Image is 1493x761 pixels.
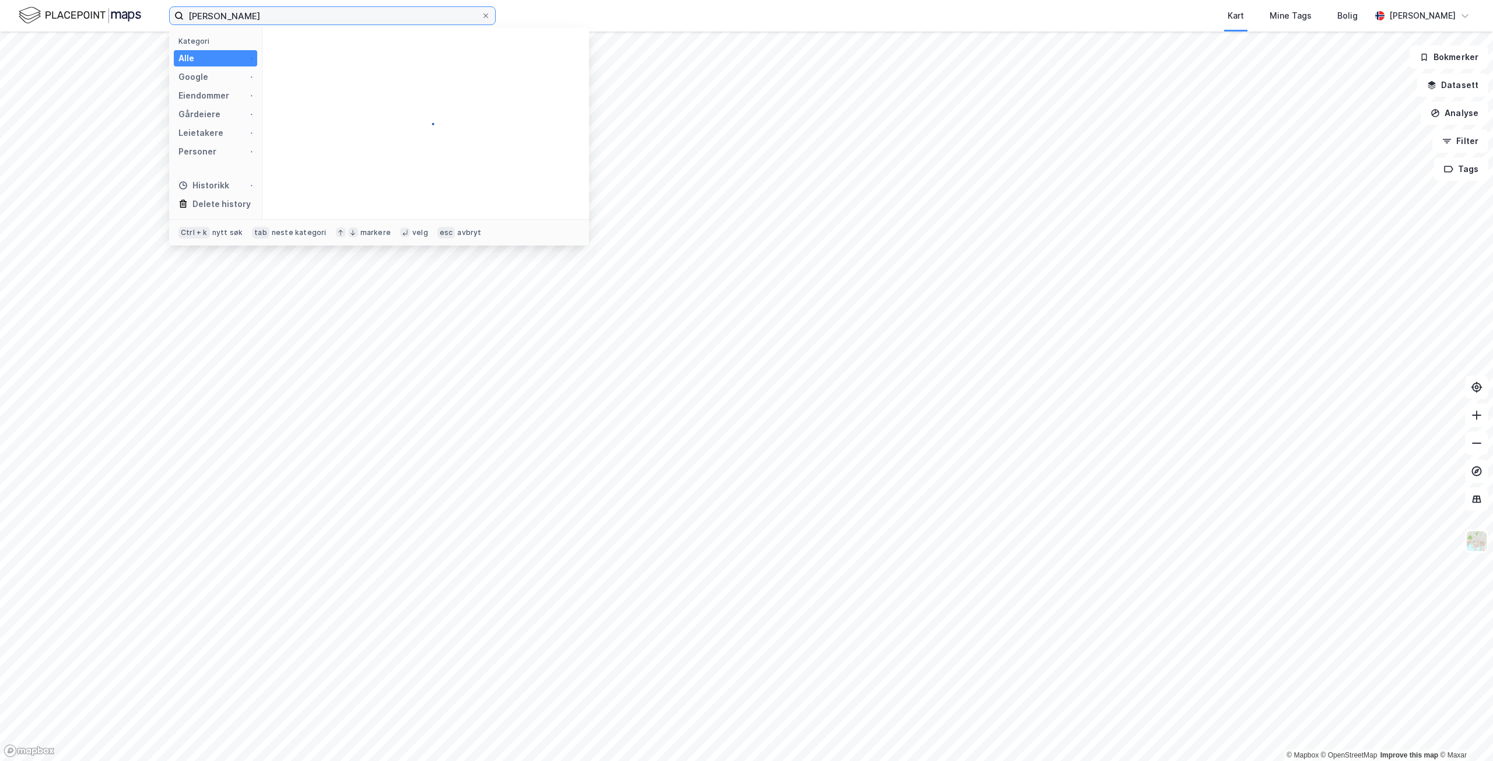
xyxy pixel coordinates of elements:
[437,227,455,239] div: esc
[1337,9,1358,23] div: Bolig
[243,147,253,156] img: spinner.a6d8c91a73a9ac5275cf975e30b51cfb.svg
[360,228,391,237] div: markere
[1432,129,1488,153] button: Filter
[1389,9,1456,23] div: [PERSON_NAME]
[1380,751,1438,759] a: Improve this map
[178,51,194,65] div: Alle
[1466,530,1488,552] img: Z
[178,89,229,103] div: Eiendommer
[272,228,327,237] div: neste kategori
[243,72,253,82] img: spinner.a6d8c91a73a9ac5275cf975e30b51cfb.svg
[1287,751,1319,759] a: Mapbox
[1410,45,1488,69] button: Bokmerker
[1417,73,1488,97] button: Datasett
[243,181,253,190] img: spinner.a6d8c91a73a9ac5275cf975e30b51cfb.svg
[19,5,141,26] img: logo.f888ab2527a4732fd821a326f86c7f29.svg
[243,110,253,119] img: spinner.a6d8c91a73a9ac5275cf975e30b51cfb.svg
[1228,9,1244,23] div: Kart
[1321,751,1378,759] a: OpenStreetMap
[243,91,253,100] img: spinner.a6d8c91a73a9ac5275cf975e30b51cfb.svg
[178,107,220,121] div: Gårdeiere
[1434,157,1488,181] button: Tags
[212,228,243,237] div: nytt søk
[1435,705,1493,761] div: Kontrollprogram for chat
[184,7,481,24] input: Søk på adresse, matrikkel, gårdeiere, leietakere eller personer
[178,178,229,192] div: Historikk
[192,197,251,211] div: Delete history
[178,145,216,159] div: Personer
[178,70,208,84] div: Google
[412,228,428,237] div: velg
[252,227,269,239] div: tab
[416,114,435,133] img: spinner.a6d8c91a73a9ac5275cf975e30b51cfb.svg
[243,54,253,63] img: spinner.a6d8c91a73a9ac5275cf975e30b51cfb.svg
[457,228,481,237] div: avbryt
[1435,705,1493,761] iframe: Chat Widget
[243,128,253,138] img: spinner.a6d8c91a73a9ac5275cf975e30b51cfb.svg
[3,744,55,758] a: Mapbox homepage
[1421,101,1488,125] button: Analyse
[178,37,257,45] div: Kategori
[178,227,210,239] div: Ctrl + k
[178,126,223,140] div: Leietakere
[1270,9,1312,23] div: Mine Tags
